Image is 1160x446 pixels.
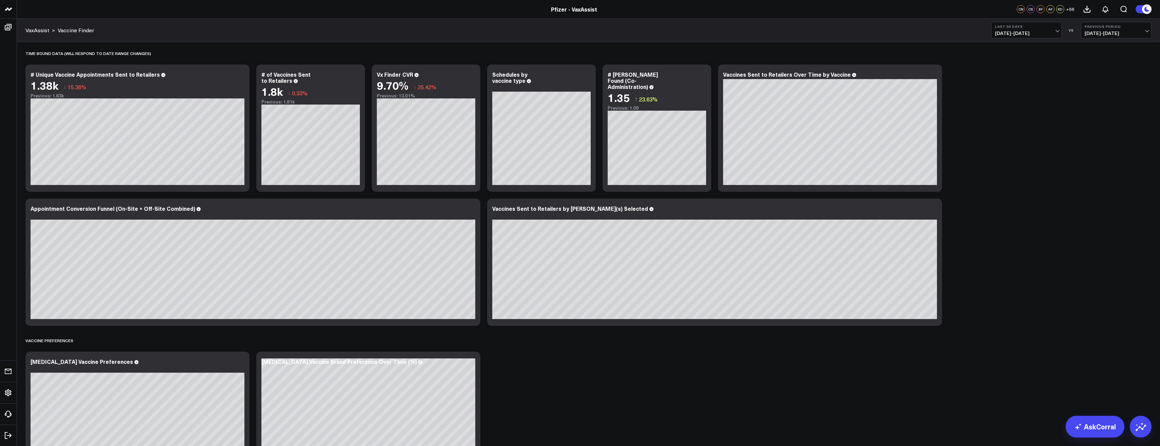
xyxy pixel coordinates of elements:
[261,358,417,365] div: [MEDICAL_DATA] Vaccine Brand Preference Over Time (%)
[377,79,408,91] div: 9.70%
[1066,7,1074,12] span: + 66
[1066,5,1074,13] button: +66
[608,105,706,111] div: Previous: 1.09
[25,26,55,34] div: >
[551,5,597,13] a: Pfizer - VaxAssist
[1046,5,1054,13] div: AF
[1085,31,1148,36] span: [DATE] - [DATE]
[1027,5,1035,13] div: CS
[1081,22,1152,38] button: Previous Period[DATE]-[DATE]
[377,93,475,98] div: Previous: 13.01%
[25,333,73,348] div: Vaccine Preferences
[1085,24,1148,29] b: Previous Period
[25,26,49,34] a: VaxAssist
[639,95,658,103] span: 23.63%
[31,79,58,91] div: 1.38k
[31,358,133,365] div: [MEDICAL_DATA] Vaccine Preferences
[58,26,94,34] a: Vaccine Finder
[261,99,360,105] div: Previous: 1.81k
[995,31,1058,36] span: [DATE] - [DATE]
[1036,5,1045,13] div: SF
[995,24,1058,29] b: Last 30 Days
[261,85,283,97] div: 1.8k
[1056,5,1064,13] div: KD
[608,91,630,104] div: 1.35
[413,82,416,91] span: ↓
[25,45,151,61] div: Time Bound Data (will respond to date range changes)
[1065,28,1078,32] div: VS
[31,93,244,98] div: Previous: 1.63k
[492,205,648,212] div: Vaccines Sent to Retailers by [PERSON_NAME](s) Selected
[261,71,311,84] div: # of Vaccines Sent to Retailers
[1066,416,1124,438] a: AskCorral
[1017,5,1025,13] div: CN
[723,71,851,78] div: Vaccines Sent to Retailers Over Time by Vaccine
[288,89,291,97] span: ↓
[377,71,413,78] div: Vx Finder CVR
[991,22,1062,38] button: Last 30 Days[DATE]-[DATE]
[63,82,66,91] span: ↓
[608,71,658,90] div: # [PERSON_NAME] Found (Co-Administration)
[68,83,86,91] span: 15.36%
[292,89,308,97] span: 0.33%
[635,95,638,104] span: ↑
[418,83,436,91] span: 25.42%
[492,71,528,84] div: Schedules by vaccine type
[31,205,195,212] div: Appointment Conversion Funnel (On-Site + Off-Site Combined)
[31,71,160,78] div: # Unique Vaccine Appointments Sent to Retailers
